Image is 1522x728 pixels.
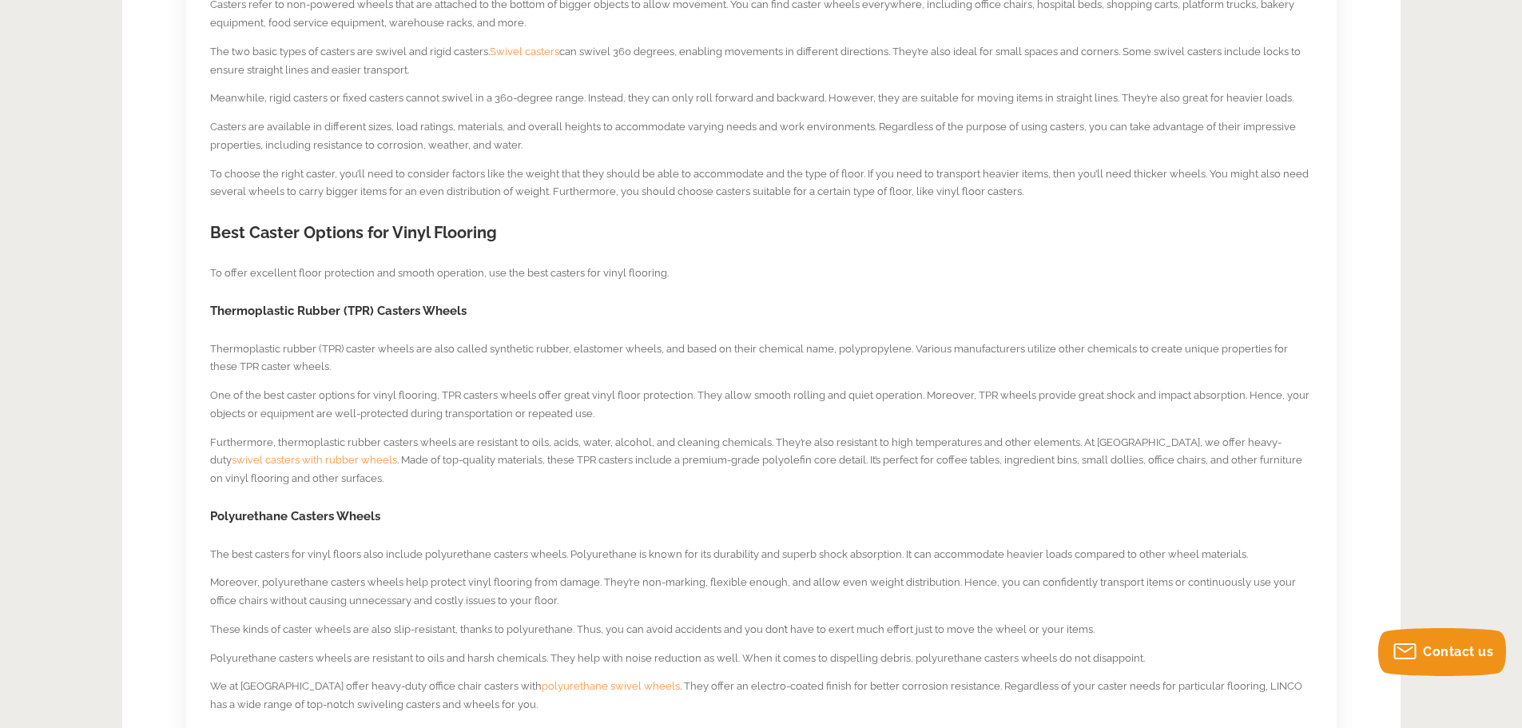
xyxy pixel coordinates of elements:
[210,546,1313,564] p: The best casters for vinyl floors also include polyurethane casters wheels. Polyurethane is known...
[1423,644,1493,659] span: Contact us
[210,621,1313,639] p: These kinds of caster wheels are also slip-resistant, thanks to polyurethane. Thus, you can avoid...
[210,340,1313,377] p: Thermoplastic rubber (TPR) caster wheels are also called synthetic rubber, elastomer wheels, and ...
[210,574,1313,611] p: Moreover, polyurethane casters wheels help protect vinyl flooring from damage. They’re non-markin...
[542,680,680,692] a: polyurethane swivel wheels
[210,43,1313,80] p: The two basic types of casters are swivel and rigid casters. can swivel 360 degrees, enabling mov...
[1378,628,1506,676] button: Contact us
[210,303,1313,320] h3: Thermoplastic Rubber (TPR) Casters Wheels
[210,90,1313,108] p: Meanwhile, rigid casters or fixed casters cannot swivel in a 360-degree range. Instead, they can ...
[210,118,1313,155] p: Casters are available in different sizes, load ratings, materials, and overall heights to accommo...
[210,650,1313,668] p: Polyurethane casters wheels are resistant to oils and harsh chemicals. They help with noise reduc...
[210,165,1313,202] p: To choose the right caster, you’ll need to consider factors like the weight that they should be a...
[210,678,1313,714] p: We at [GEOGRAPHIC_DATA] offer heavy-duty office chair casters with . They offer an electro-coated...
[210,221,1313,245] h2: Best Caster Options for Vinyl Flooring
[490,46,559,58] a: Swivel casters
[210,434,1313,488] p: Furthermore, thermoplastic rubber casters wheels are resistant to oils, acids, water, alcohol, an...
[232,454,397,466] a: swivel casters with rubber wheels
[210,387,1313,424] p: One of the best caster options for vinyl flooring, TPR casters wheels offer great vinyl floor pro...
[210,265,1313,283] p: To offer excellent floor protection and smooth operation, use the best casters for vinyl flooring.
[210,508,1313,526] h3: Polyurethane Casters Wheels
